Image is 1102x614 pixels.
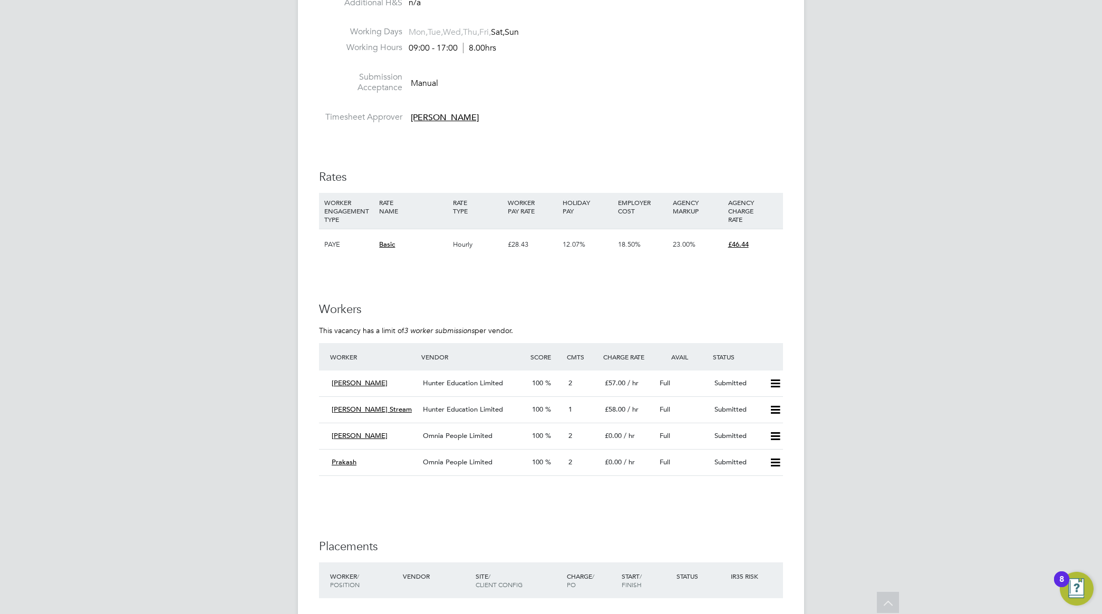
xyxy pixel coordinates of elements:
[560,193,615,220] div: HOLIDAY PAY
[710,454,765,471] div: Submitted
[450,193,505,220] div: RATE TYPE
[332,405,412,414] span: [PERSON_NAME] Stream
[605,431,622,440] span: £0.00
[615,193,670,220] div: EMPLOYER COST
[463,43,496,53] span: 8.00hrs
[627,378,639,387] span: / hr
[423,457,492,466] span: Omnia People Limited
[1060,572,1094,606] button: Open Resource Center, 8 new notifications
[319,326,783,335] p: This vacancy has a limit of per vendor.
[567,572,594,589] span: / PO
[660,431,670,440] span: Full
[532,405,543,414] span: 100
[673,240,695,249] span: 23.00%
[450,229,505,260] div: Hourly
[505,229,560,260] div: £28.43
[476,572,523,589] span: / Client Config
[532,431,543,440] span: 100
[376,193,450,220] div: RATE NAME
[404,326,475,335] em: 3 worker submissions
[532,457,543,466] span: 100
[479,27,491,37] span: Fri,
[332,431,388,440] span: [PERSON_NAME]
[618,240,641,249] span: 18.50%
[411,77,438,88] span: Manual
[1059,579,1064,593] div: 8
[400,567,473,586] div: Vendor
[710,347,783,366] div: Status
[419,347,528,366] div: Vendor
[660,378,670,387] span: Full
[564,567,619,594] div: Charge
[327,567,400,594] div: Worker
[322,229,376,260] div: PAYE
[710,401,765,418] div: Submitted
[605,457,622,466] span: £0.00
[319,170,783,185] h3: Rates
[568,405,572,414] span: 1
[379,240,395,249] span: Basic
[428,27,443,37] span: Tue,
[322,193,376,229] div: WORKER ENGAGEMENT TYPE
[660,457,670,466] span: Full
[332,457,356,466] span: Prakash
[423,405,503,414] span: Hunter Education Limited
[605,405,625,414] span: £58.00
[726,193,780,229] div: AGENCY CHARGE RATE
[411,112,479,123] span: [PERSON_NAME]
[473,567,564,594] div: Site
[319,302,783,317] h3: Workers
[332,378,388,387] span: [PERSON_NAME]
[728,240,749,249] span: £46.44
[710,427,765,445] div: Submitted
[409,43,496,54] div: 09:00 - 17:00
[423,378,503,387] span: Hunter Education Limited
[627,405,639,414] span: / hr
[409,27,428,37] span: Mon,
[319,26,402,37] label: Working Days
[319,42,402,53] label: Working Hours
[660,405,670,414] span: Full
[601,347,655,366] div: Charge Rate
[670,193,725,220] div: AGENCY MARKUP
[528,347,564,366] div: Score
[423,431,492,440] span: Omnia People Limited
[728,567,765,586] div: IR35 Risk
[463,27,479,37] span: Thu,
[674,567,729,586] div: Status
[568,457,572,466] span: 2
[624,431,635,440] span: / hr
[505,193,560,220] div: WORKER PAY RATE
[568,378,572,387] span: 2
[568,431,572,440] span: 2
[319,72,402,94] label: Submission Acceptance
[505,27,519,37] span: Sun
[443,27,463,37] span: Wed,
[564,347,601,366] div: Cmts
[330,572,360,589] span: / Position
[327,347,419,366] div: Worker
[624,457,635,466] span: / hr
[710,375,765,392] div: Submitted
[655,347,710,366] div: Avail
[563,240,585,249] span: 12.07%
[605,378,625,387] span: £57.00
[319,539,783,554] h3: Placements
[532,378,543,387] span: 100
[491,27,505,37] span: Sat,
[319,112,402,123] label: Timesheet Approver
[622,572,642,589] span: / Finish
[619,567,674,594] div: Start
